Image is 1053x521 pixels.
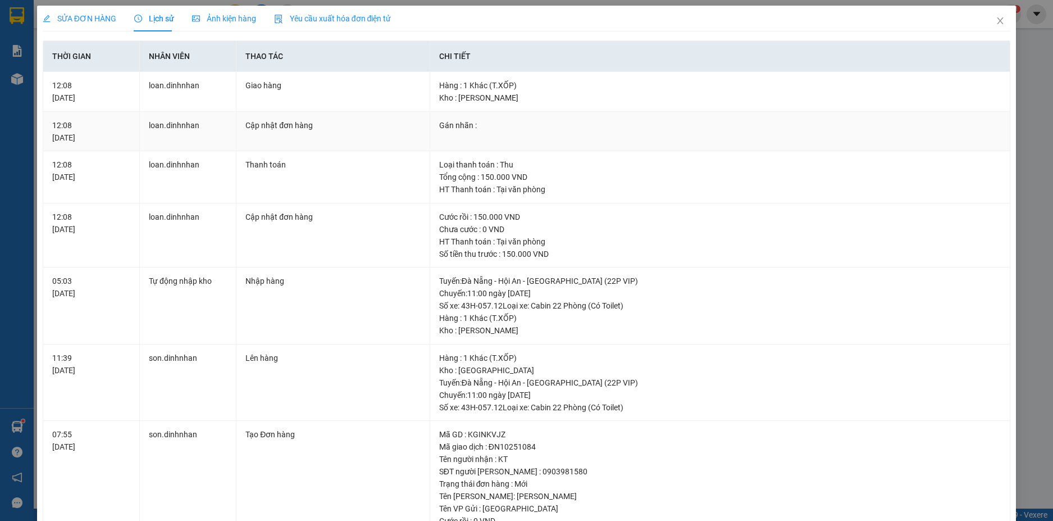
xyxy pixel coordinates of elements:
[245,158,421,171] div: Thanh toán
[52,158,130,183] div: 12:08 [DATE]
[439,248,1001,260] div: Số tiền thu trước : 150.000 VND
[984,6,1016,37] button: Close
[439,223,1001,235] div: Chưa cước : 0 VND
[52,79,130,104] div: 12:08 [DATE]
[52,428,130,453] div: 07:55 [DATE]
[430,41,1011,72] th: Chi tiết
[439,377,1001,414] div: Tuyến : Đà Nẵng - Hội An - [GEOGRAPHIC_DATA] (22P VIP) Chuyến: 11:00 ngày [DATE] Số xe: 43H-057.1...
[439,465,1001,478] div: SĐT người [PERSON_NAME] : 0903981580
[439,211,1001,223] div: Cước rồi : 150.000 VND
[439,171,1001,183] div: Tổng cộng : 150.000 VND
[245,119,421,132] div: Cập nhật đơn hàng
[439,119,1001,132] div: Gán nhãn :
[439,478,1001,490] div: Trạng thái đơn hàng : Mới
[245,352,421,364] div: Lên hàng
[274,15,283,24] img: icon
[439,235,1001,248] div: HT Thanh toán : Tại văn phòng
[192,14,256,23] span: Ảnh kiện hàng
[52,275,130,300] div: 05:03 [DATE]
[140,203,236,268] td: loan.dinhnhan
[140,151,236,203] td: loan.dinhnhan
[192,15,200,22] span: picture
[140,112,236,152] td: loan.dinhnhan
[439,502,1001,515] div: Tên VP Gửi : [GEOGRAPHIC_DATA]
[140,41,236,72] th: Nhân viên
[439,324,1001,337] div: Kho : [PERSON_NAME]
[996,16,1005,25] span: close
[439,352,1001,364] div: Hàng : 1 Khác (T.XỐP)
[52,352,130,377] div: 11:39 [DATE]
[134,14,174,23] span: Lịch sử
[52,119,130,144] div: 12:08 [DATE]
[43,41,140,72] th: Thời gian
[245,428,421,441] div: Tạo Đơn hàng
[43,14,116,23] span: SỬA ĐƠN HÀNG
[439,183,1001,196] div: HT Thanh toán : Tại văn phòng
[439,441,1001,453] div: Mã giao dịch : ĐN10251084
[245,211,421,223] div: Cập nhật đơn hàng
[52,211,130,235] div: 12:08 [DATE]
[236,41,430,72] th: Thao tác
[439,428,1001,441] div: Mã GD : KGINKVJZ
[134,15,142,22] span: clock-circle
[439,158,1001,171] div: Loại thanh toán : Thu
[43,15,51,22] span: edit
[245,79,421,92] div: Giao hàng
[439,275,1001,312] div: Tuyến : Đà Nẵng - Hội An - [GEOGRAPHIC_DATA] (22P VIP) Chuyến: 11:00 ngày [DATE] Số xe: 43H-057.1...
[140,268,236,345] td: Tự động nhập kho
[140,72,236,112] td: loan.dinhnhan
[439,92,1001,104] div: Kho : [PERSON_NAME]
[439,79,1001,92] div: Hàng : 1 Khác (T.XỐP)
[245,275,421,287] div: Nhập hàng
[439,312,1001,324] div: Hàng : 1 Khác (T.XỐP)
[274,14,391,23] span: Yêu cầu xuất hóa đơn điện tử
[140,345,236,422] td: son.dinhnhan
[439,364,1001,377] div: Kho : [GEOGRAPHIC_DATA]
[439,453,1001,465] div: Tên người nhận : KT
[439,490,1001,502] div: Tên [PERSON_NAME]: [PERSON_NAME]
